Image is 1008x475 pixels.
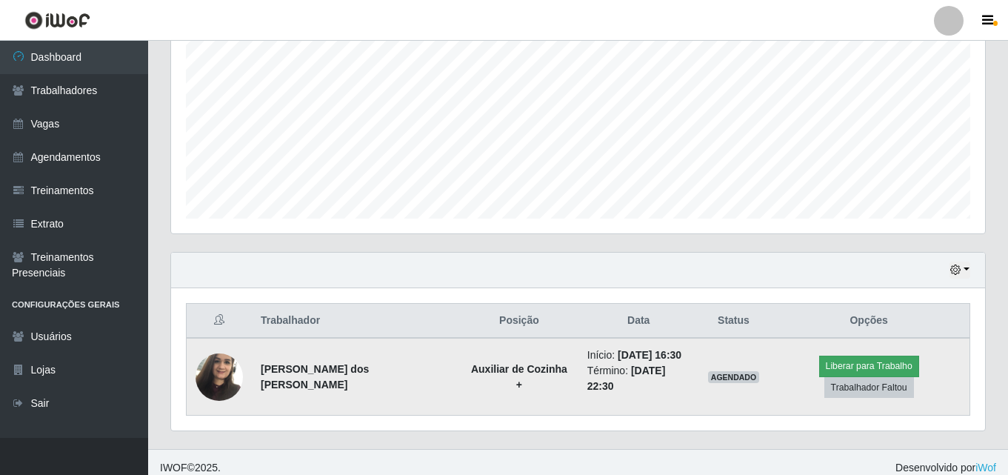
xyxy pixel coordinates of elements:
[578,304,699,339] th: Data
[261,363,369,391] strong: [PERSON_NAME] dos [PERSON_NAME]
[460,304,578,339] th: Posição
[824,377,914,398] button: Trabalhador Faltou
[252,304,460,339] th: Trabalhador
[708,371,760,383] span: AGENDADO
[618,349,681,361] time: [DATE] 16:30
[768,304,969,339] th: Opções
[24,11,90,30] img: CoreUI Logo
[975,462,996,474] a: iWof
[160,462,187,474] span: IWOF
[471,363,567,391] strong: Auxiliar de Cozinha +
[587,348,690,363] li: Início:
[819,356,919,376] button: Liberar para Trabalho
[587,363,690,394] li: Término:
[196,345,243,408] img: 1748573558798.jpeg
[699,304,769,339] th: Status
